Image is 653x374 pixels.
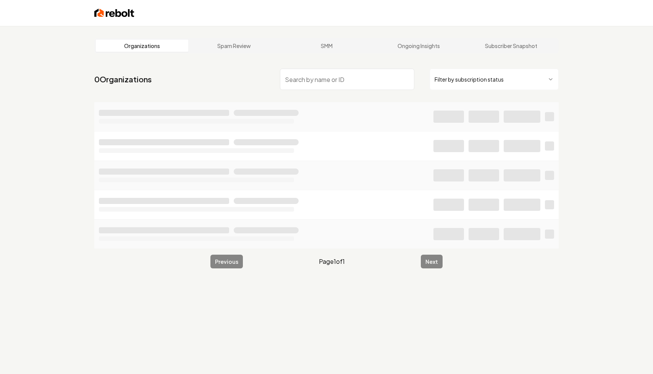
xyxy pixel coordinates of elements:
[319,257,345,266] span: Page 1 of 1
[280,40,373,52] a: SMM
[280,69,414,90] input: Search by name or ID
[96,40,188,52] a: Organizations
[188,40,281,52] a: Spam Review
[94,8,134,18] img: Rebolt Logo
[94,74,152,85] a: 0Organizations
[373,40,465,52] a: Ongoing Insights
[465,40,557,52] a: Subscriber Snapshot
